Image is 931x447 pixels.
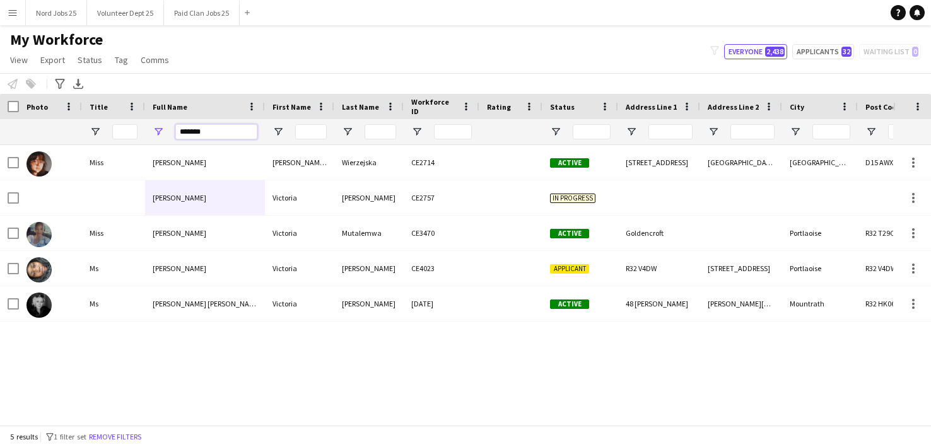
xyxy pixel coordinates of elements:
span: 32 [841,47,852,57]
span: City [790,102,804,112]
a: Tag [110,52,133,68]
span: Rating [487,102,511,112]
input: Post Code Filter Input [888,124,926,139]
span: Workforce ID [411,97,457,116]
button: Open Filter Menu [708,126,719,137]
div: Victoria [265,216,334,250]
div: 48 [PERSON_NAME] [618,286,700,321]
button: Open Filter Menu [272,126,284,137]
input: Title Filter Input [112,124,138,139]
button: Remove filters [86,430,144,444]
span: Post Code [865,102,901,112]
button: Open Filter Menu [90,126,101,137]
div: [DATE] [404,286,479,321]
div: Portlaoise [782,251,858,286]
input: Last Name Filter Input [365,124,396,139]
span: Status [78,54,102,66]
app-action-btn: Advanced filters [52,76,67,91]
img: Victoria Stan [26,293,52,318]
a: View [5,52,33,68]
div: CE2757 [404,180,479,215]
div: CE3470 [404,216,479,250]
a: Status [73,52,107,68]
button: Applicants32 [792,44,854,59]
span: [PERSON_NAME] [PERSON_NAME] [153,299,261,308]
span: In progress [550,194,595,203]
input: First Name Filter Input [295,124,327,139]
img: Victoria Samuel [26,257,52,282]
span: Active [550,158,589,168]
input: Address Line 2 Filter Input [730,124,775,139]
span: [PERSON_NAME] [153,228,206,238]
span: First Name [272,102,311,112]
span: Status [550,102,575,112]
span: [PERSON_NAME] [153,193,206,202]
button: Open Filter Menu [865,126,877,137]
div: CE4023 [404,251,479,286]
span: Active [550,299,589,309]
div: Portlaoise [782,216,858,250]
input: Address Line 1 Filter Input [648,124,693,139]
div: CE2714 [404,145,479,180]
span: Last Name [342,102,379,112]
div: R32 V4DW [618,251,700,286]
span: Title [90,102,108,112]
div: [PERSON_NAME] [334,180,404,215]
span: Tag [115,54,128,66]
div: Victoria [265,286,334,321]
div: Mutalemwa [334,216,404,250]
div: Goldencroft [618,216,700,250]
div: [PERSON_NAME] [334,286,404,321]
span: 1 filter set [54,432,86,441]
div: [STREET_ADDRESS] [700,251,782,286]
input: Full Name Filter Input [175,124,257,139]
img: Gabriela Victoria Wierzejska [26,151,52,177]
div: Wierzejska [334,145,404,180]
span: Export [40,54,65,66]
div: [GEOGRAPHIC_DATA] 15 [782,145,858,180]
span: View [10,54,28,66]
button: Open Filter Menu [342,126,353,137]
span: Full Name [153,102,187,112]
div: [PERSON_NAME] [PERSON_NAME] [265,145,334,180]
a: Comms [136,52,174,68]
div: Ms [82,251,145,286]
div: Miss [82,216,145,250]
div: [STREET_ADDRESS] [618,145,700,180]
span: Active [550,229,589,238]
button: Open Filter Menu [790,126,801,137]
span: My Workforce [10,30,103,49]
button: Paid Clan Jobs 25 [164,1,240,25]
input: Workforce ID Filter Input [434,124,472,139]
button: Open Filter Menu [626,126,637,137]
div: [GEOGRAPHIC_DATA] [700,145,782,180]
div: Ms [82,286,145,321]
div: [PERSON_NAME] [334,251,404,286]
input: Status Filter Input [573,124,611,139]
a: Export [35,52,70,68]
button: Open Filter Menu [411,126,423,137]
span: Comms [141,54,169,66]
button: Volunteer Dept 25 [87,1,164,25]
button: Everyone2,438 [724,44,787,59]
div: Miss [82,145,145,180]
span: 2,438 [765,47,785,57]
div: [PERSON_NAME][GEOGRAPHIC_DATA] [700,286,782,321]
input: City Filter Input [812,124,850,139]
div: Victoria [265,251,334,286]
span: [PERSON_NAME] [153,264,206,273]
span: Address Line 2 [708,102,759,112]
div: Victoria [265,180,334,215]
app-action-btn: Export XLSX [71,76,86,91]
span: [PERSON_NAME] [153,158,206,167]
button: Open Filter Menu [153,126,164,137]
img: Victoria Mutalemwa [26,222,52,247]
button: Open Filter Menu [550,126,561,137]
span: Address Line 1 [626,102,677,112]
div: Mountrath [782,286,858,321]
button: Nord Jobs 25 [26,1,87,25]
span: Applicant [550,264,589,274]
span: Photo [26,102,48,112]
